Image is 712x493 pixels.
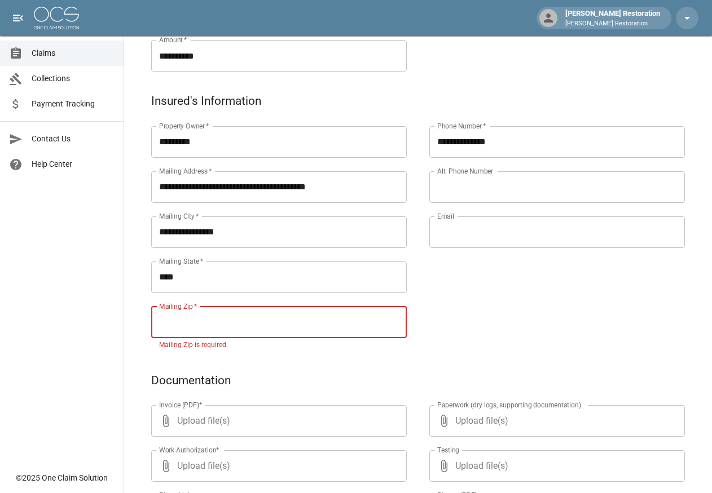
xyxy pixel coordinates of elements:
[32,98,115,110] span: Payment Tracking
[437,121,486,131] label: Phone Number
[437,166,493,176] label: Alt. Phone Number
[159,256,203,266] label: Mailing State
[32,158,115,170] span: Help Center
[437,211,454,221] label: Email
[159,340,399,351] p: Mailing Zip is required.
[32,133,115,145] span: Contact Us
[159,400,203,410] label: Invoice (PDF)*
[565,19,660,29] p: [PERSON_NAME] Restoration
[437,400,581,410] label: Paperwork (dry logs, supporting documentation)
[16,472,108,483] div: © 2025 One Claim Solution
[455,450,654,482] span: Upload file(s)
[561,8,665,28] div: [PERSON_NAME] Restoration
[7,7,29,29] button: open drawer
[455,405,654,437] span: Upload file(s)
[159,211,199,221] label: Mailing City
[159,301,197,311] label: Mailing Zip
[159,35,187,45] label: Amount
[437,445,459,455] label: Testing
[177,450,376,482] span: Upload file(s)
[159,166,212,176] label: Mailing Address
[159,121,209,131] label: Property Owner
[177,405,376,437] span: Upload file(s)
[32,47,115,59] span: Claims
[32,73,115,85] span: Collections
[34,7,79,29] img: ocs-logo-white-transparent.png
[159,445,219,455] label: Work Authorization*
